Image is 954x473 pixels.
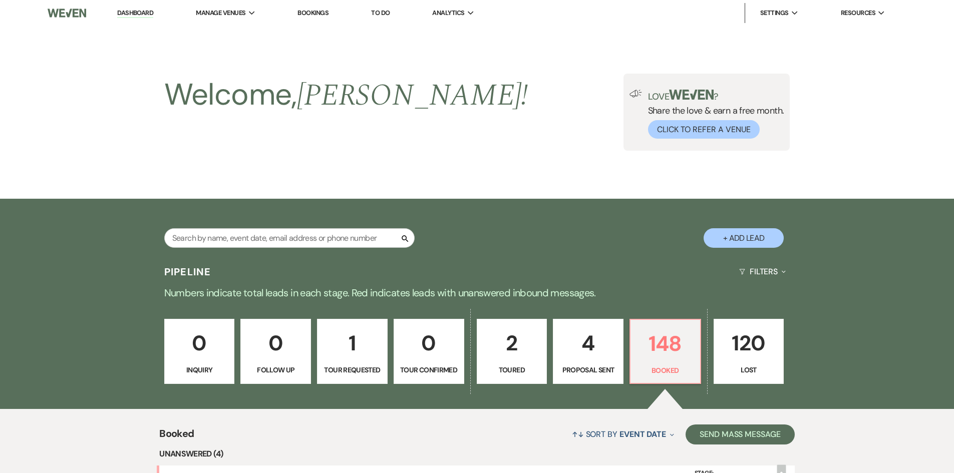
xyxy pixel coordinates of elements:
span: Settings [760,8,789,18]
p: Tour Confirmed [400,364,458,375]
a: Dashboard [117,9,153,18]
span: Resources [841,8,875,18]
a: To Do [371,9,390,17]
img: weven-logo-green.svg [669,90,714,100]
p: Lost [720,364,778,375]
h3: Pipeline [164,265,211,279]
span: ↑↓ [572,429,584,439]
li: Unanswered (4) [159,447,795,460]
button: Filters [735,258,790,285]
img: Weven Logo [48,3,86,24]
a: 148Booked [629,319,701,384]
span: Analytics [432,8,464,18]
p: 148 [637,327,694,360]
a: 0Tour Confirmed [394,319,464,384]
p: Follow Up [247,364,304,375]
p: Tour Requested [324,364,381,375]
p: 4 [559,326,617,360]
p: 2 [483,326,541,360]
button: Send Mass Message [686,424,795,444]
h2: Welcome, [164,74,528,117]
button: + Add Lead [704,228,784,248]
p: Booked [637,365,694,376]
p: Love ? [648,90,784,101]
span: Event Date [619,429,666,439]
a: 1Tour Requested [317,319,388,384]
button: Click to Refer a Venue [648,120,760,139]
p: 0 [171,326,228,360]
a: 0Inquiry [164,319,235,384]
span: [PERSON_NAME] ! [297,73,528,119]
span: Manage Venues [196,8,245,18]
a: 4Proposal Sent [553,319,623,384]
div: Share the love & earn a free month. [642,90,784,139]
p: Inquiry [171,364,228,375]
p: Proposal Sent [559,364,617,375]
a: Bookings [297,9,329,17]
p: 1 [324,326,381,360]
img: loud-speaker-illustration.svg [629,90,642,98]
p: 0 [400,326,458,360]
span: Booked [159,426,194,447]
input: Search by name, event date, email address or phone number [164,228,415,248]
a: 0Follow Up [240,319,311,384]
button: Sort By Event Date [568,421,678,447]
a: 2Toured [477,319,547,384]
p: 120 [720,326,778,360]
p: Numbers indicate total leads in each stage. Red indicates leads with unanswered inbound messages. [117,285,838,301]
p: 0 [247,326,304,360]
a: 120Lost [714,319,784,384]
p: Toured [483,364,541,375]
